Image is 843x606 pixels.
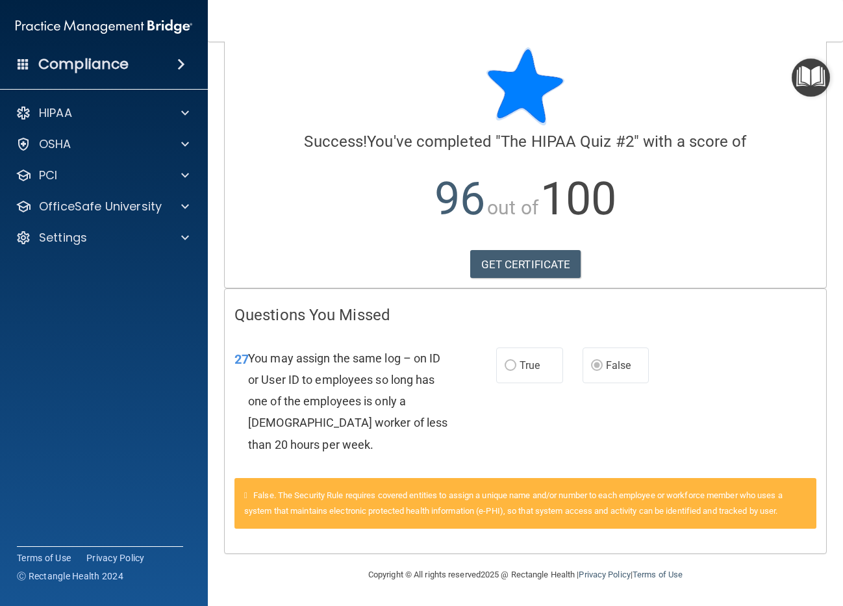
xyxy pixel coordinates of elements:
span: 27 [234,351,249,367]
a: Terms of Use [633,570,683,579]
span: False. The Security Rule requires covered entities to assign a unique name and/or number to each ... [244,490,783,516]
p: PCI [39,168,57,183]
h4: You've completed " " with a score of [234,133,816,150]
p: Settings [39,230,87,246]
span: True [520,359,540,372]
a: PCI [16,168,189,183]
p: OSHA [39,136,71,152]
img: blue-star-rounded.9d042014.png [486,47,564,125]
span: 96 [434,172,485,225]
span: 100 [540,172,616,225]
a: HIPAA [16,105,189,121]
button: Open Resource Center [792,58,830,97]
h4: Compliance [38,55,129,73]
span: Ⓒ Rectangle Health 2024 [17,570,123,583]
a: Privacy Policy [86,551,145,564]
a: Terms of Use [17,551,71,564]
div: Copyright © All rights reserved 2025 @ Rectangle Health | | [288,554,762,596]
input: False [591,361,603,371]
p: OfficeSafe University [39,199,162,214]
span: You may assign the same log – on ID or User ID to employees so long has one of the employees is o... [248,351,447,451]
h4: Questions You Missed [234,307,816,323]
a: GET CERTIFICATE [470,250,581,279]
a: Settings [16,230,189,246]
span: out of [487,196,538,219]
input: True [505,361,516,371]
img: PMB logo [16,14,192,40]
a: Privacy Policy [579,570,630,579]
a: OfficeSafe University [16,199,189,214]
p: HIPAA [39,105,72,121]
span: False [606,359,631,372]
span: Success! [304,133,367,151]
a: OSHA [16,136,189,152]
span: The HIPAA Quiz #2 [501,133,634,151]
